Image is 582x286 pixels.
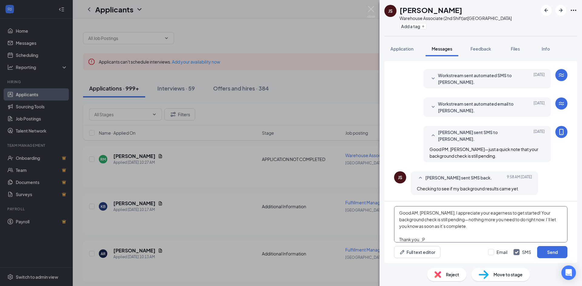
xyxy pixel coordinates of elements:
[542,46,550,51] span: Info
[425,174,492,182] span: [PERSON_NAME] sent SMS back.
[557,7,564,14] svg: ArrowRight
[438,72,517,85] span: Workstream sent automated SMS to [PERSON_NAME].
[561,265,576,280] div: Open Intercom Messenger
[388,8,393,14] div: JS
[430,146,538,159] span: Good PM, [PERSON_NAME]—just a quick note that your background check is still pending.
[493,271,523,278] span: Move to stage
[533,100,545,114] span: [DATE]
[400,5,462,15] h1: [PERSON_NAME]
[558,128,565,136] svg: MobileSms
[430,104,437,111] svg: SmallChevronDown
[417,186,518,191] span: Checking to see if my background results came yet
[533,129,545,142] span: [DATE]
[541,5,552,16] button: ArrowLeftNew
[394,246,440,258] button: Full text editorPen
[543,7,550,14] svg: ArrowLeftNew
[533,72,545,85] span: [DATE]
[400,15,512,21] div: Warehouse Associate (2nd Shift) at [GEOGRAPHIC_DATA]
[507,174,532,182] span: [DATE] 9:58 AM
[558,100,565,107] svg: WorkstreamLogo
[438,100,517,114] span: Workstream sent automated email to [PERSON_NAME].
[432,46,452,51] span: Messages
[421,25,425,28] svg: Plus
[446,271,459,278] span: Reject
[400,23,426,29] button: PlusAdd a tag
[555,5,566,16] button: ArrowRight
[390,46,413,51] span: Application
[394,206,567,242] textarea: Good AM, [PERSON_NAME], I appreciate your eagerness to get started! Your background check is stil...
[537,246,567,258] button: Send
[430,75,437,82] svg: SmallChevronDown
[511,46,520,51] span: Files
[398,174,402,180] div: JS
[417,174,424,182] svg: SmallChevronUp
[438,129,517,142] span: [PERSON_NAME] sent SMS to [PERSON_NAME].
[470,46,491,51] span: Feedback
[430,132,437,139] svg: SmallChevronUp
[399,249,405,255] svg: Pen
[570,7,577,14] svg: Ellipses
[558,71,565,79] svg: WorkstreamLogo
